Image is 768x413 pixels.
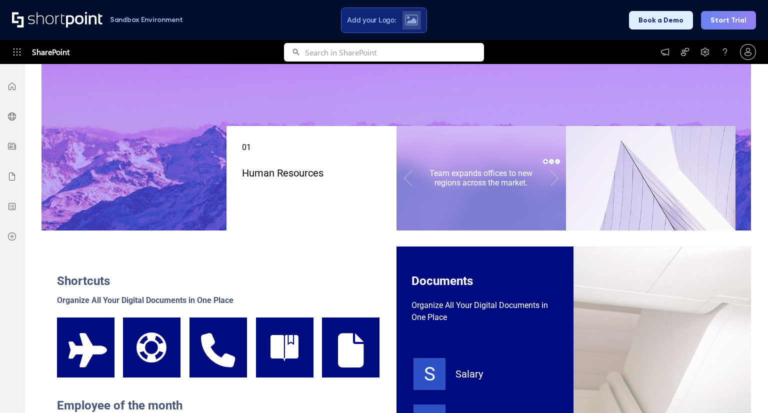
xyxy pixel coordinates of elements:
[57,295,233,305] span: Organize All Your Digital Documents in One Place
[417,168,545,187] div: Team expands offices to new regions across the market.
[629,11,693,29] button: Book a Demo
[57,398,182,412] span: Employee of the month
[110,17,183,22] h1: Sandbox Environment
[347,15,396,24] span: Add your Logo:
[411,300,548,322] span: Organize All Your Digital Documents in One Place
[242,142,251,152] span: 01
[405,14,418,25] img: Upload logo
[718,365,768,413] div: Widget de chat
[57,274,110,288] span: Shortcuts
[32,40,69,64] span: SharePoint
[242,167,323,179] span: Human Resources
[411,274,473,288] span: Documents
[455,366,556,381] div: Salary
[701,11,756,29] button: Start Trial
[305,43,484,61] input: Search in SharePoint
[718,365,768,413] iframe: Chat Widget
